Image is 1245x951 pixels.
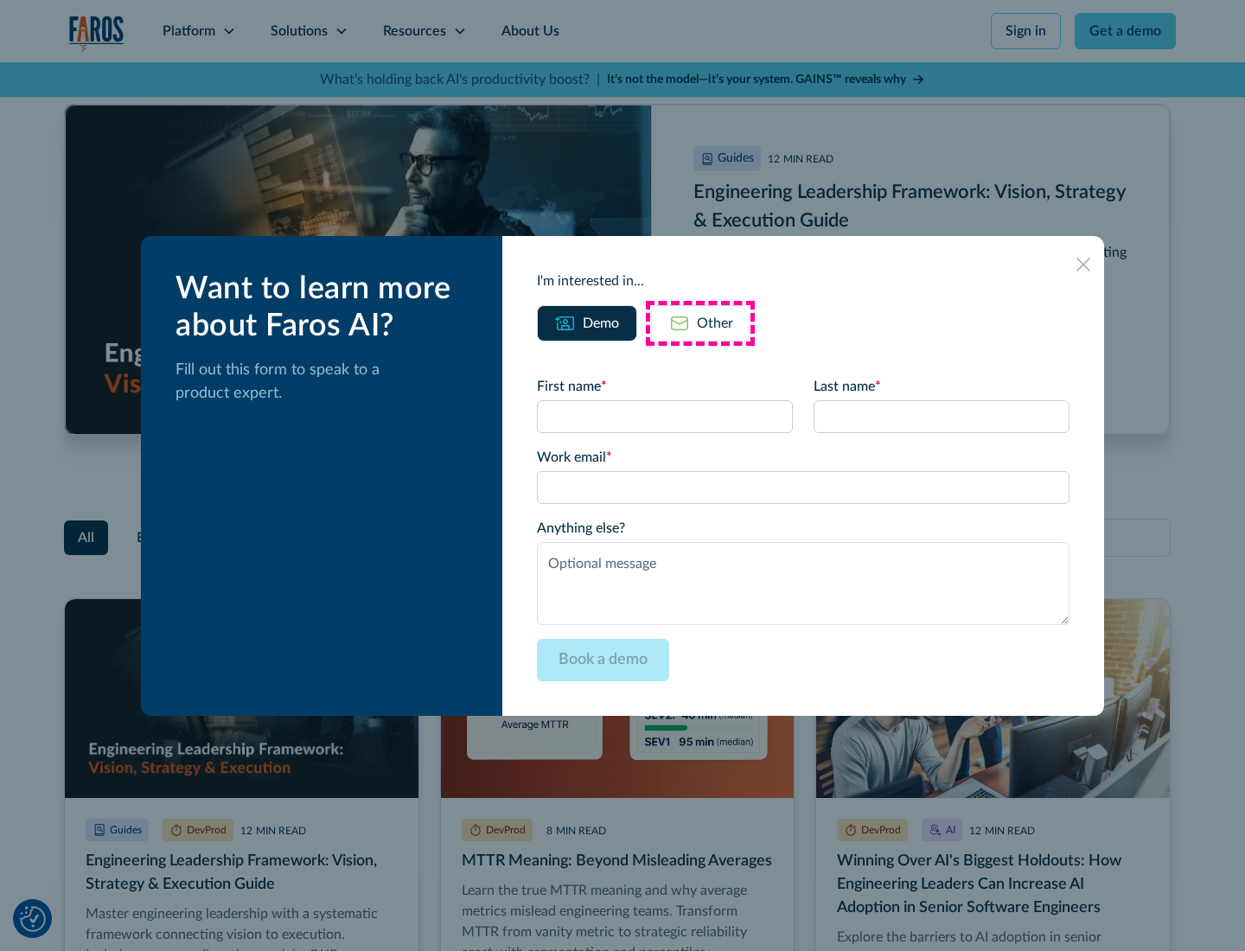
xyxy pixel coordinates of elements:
[537,639,669,681] input: Book a demo
[176,271,475,345] div: Want to learn more about Faros AI?
[697,313,733,334] div: Other
[537,376,1069,681] form: Email Form
[537,447,1069,468] label: Work email
[583,313,619,334] div: Demo
[176,359,475,405] p: Fill out this form to speak to a product expert.
[814,376,1069,397] label: Last name
[537,376,793,397] label: First name
[537,271,1069,291] div: I'm interested in...
[537,518,1069,539] label: Anything else?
